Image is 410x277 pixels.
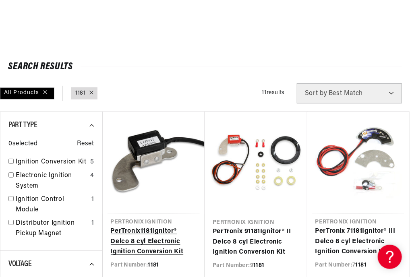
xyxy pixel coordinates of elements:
div: 1 [91,194,94,205]
a: Distributor Ignition Pickup Magnet [16,218,88,239]
span: 11 results [262,90,285,96]
a: Ignition Conversion Kit [16,157,87,167]
a: PerTronix1181Ignitor® Delco 8 cyl Electronic Ignition Conversion Kit [111,226,197,257]
div: SEARCH RESULTS [8,63,402,71]
a: PerTronix 91181Ignitor® II Delco 8 cyl Electronic Ignition Conversion Kit [213,227,299,258]
a: Ignition Control Module [16,194,88,215]
a: Electronic Ignition System [16,171,87,191]
span: Voltage [8,260,31,268]
div: 4 [90,171,94,181]
span: Part Type [8,121,37,129]
span: Sort by [305,90,327,97]
div: 5 [90,157,94,167]
span: Reset [77,139,94,149]
span: 0 selected [8,139,37,149]
div: 1 [91,218,94,229]
a: 1181 [75,89,85,98]
a: PerTronix 71181Ignitor® III Delco 8 cyl Electronic Ignition Conversion Kit [315,226,402,257]
select: Sort by [297,83,402,103]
